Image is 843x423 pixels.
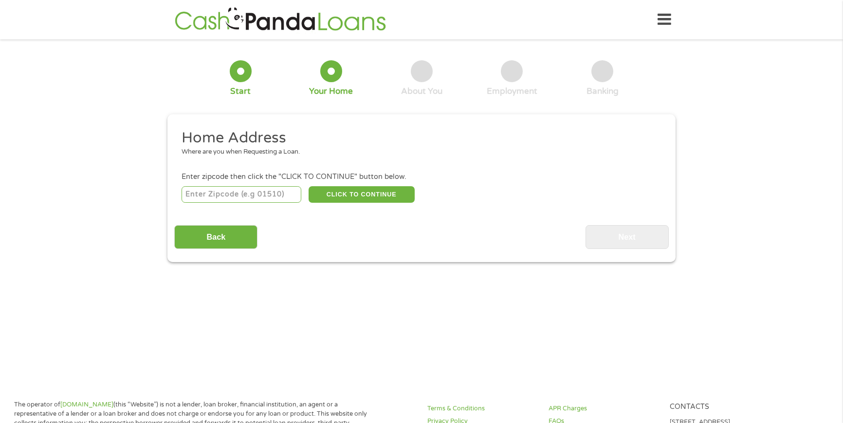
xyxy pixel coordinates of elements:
h2: Home Address [182,128,655,148]
div: Enter zipcode then click the "CLICK TO CONTINUE" button below. [182,172,661,182]
a: [DOMAIN_NAME] [60,401,113,408]
input: Back [174,225,257,249]
img: GetLoanNow Logo [172,6,389,34]
input: Enter Zipcode (e.g 01510) [182,186,302,203]
div: Start [230,86,251,97]
div: Where are you when Requesting a Loan. [182,147,655,157]
div: Employment [487,86,537,97]
a: APR Charges [549,404,658,413]
div: Your Home [309,86,353,97]
button: CLICK TO CONTINUE [309,186,415,203]
h4: Contacts [670,403,779,412]
input: Next [586,225,669,249]
a: Terms & Conditions [427,404,537,413]
div: About You [401,86,442,97]
div: Banking [586,86,619,97]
